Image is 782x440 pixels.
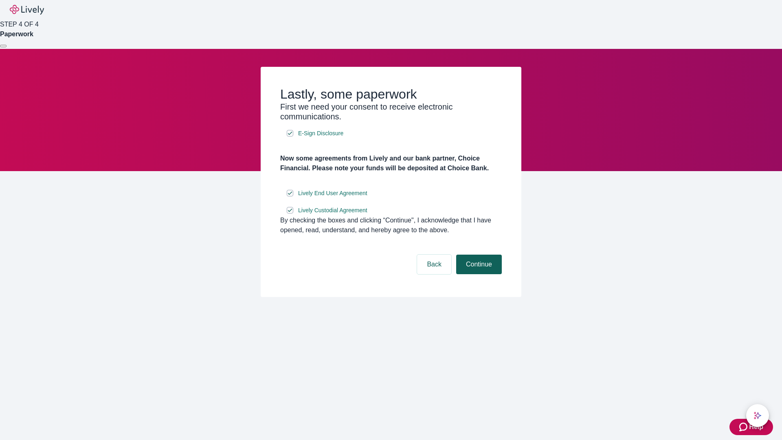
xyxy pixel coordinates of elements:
[297,205,369,216] a: e-sign disclosure document
[746,404,769,427] button: chat
[749,422,763,432] span: Help
[280,86,502,102] h2: Lastly, some paperwork
[739,422,749,432] svg: Zendesk support icon
[753,411,762,420] svg: Lively AI Assistant
[456,255,502,274] button: Continue
[280,154,502,173] h4: Now some agreements from Lively and our bank partner, Choice Financial. Please note your funds wi...
[297,188,369,198] a: e-sign disclosure document
[297,128,345,139] a: e-sign disclosure document
[280,216,502,235] div: By checking the boxes and clicking “Continue", I acknowledge that I have opened, read, understand...
[729,419,773,435] button: Zendesk support iconHelp
[10,5,44,15] img: Lively
[298,206,367,215] span: Lively Custodial Agreement
[298,189,367,198] span: Lively End User Agreement
[280,102,502,121] h3: First we need your consent to receive electronic communications.
[417,255,451,274] button: Back
[298,129,343,138] span: E-Sign Disclosure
